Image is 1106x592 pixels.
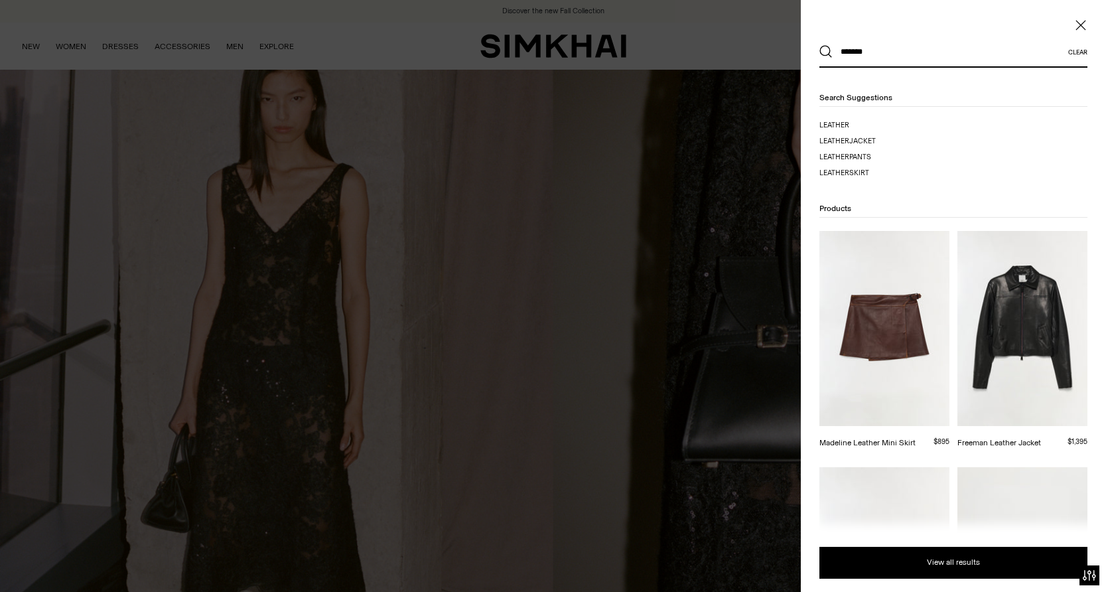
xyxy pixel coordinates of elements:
mark: leather [819,153,849,161]
span: Products [819,204,851,213]
a: Freeman Leather Jacket Freeman Leather Jacket $1,395 [957,231,1087,449]
div: Madeline Leather Mini Skirt [819,437,916,449]
a: leather skirt [819,168,949,179]
span: $895 [933,437,949,446]
button: Search [819,45,833,58]
a: leather jacket [819,136,949,147]
img: Freeman Leather Jacket [957,231,1087,426]
button: View all results [819,547,1087,579]
span: $1,395 [1068,437,1087,446]
span: jacket [849,137,876,145]
mark: leather [819,121,849,129]
a: Madeline Leather Mini Skirt Madeline Leather Mini Skirt $895 [819,231,949,449]
a: leather [819,120,949,131]
mark: leather [819,137,849,145]
div: Freeman Leather Jacket [957,437,1041,449]
button: Close [1074,19,1087,32]
span: pants [849,153,871,161]
img: Madeline Leather Mini Skirt [819,231,949,426]
input: What are you looking for? [833,37,1068,66]
span: skirt [849,169,869,177]
mark: leather [819,169,849,177]
a: leather pants [819,152,949,163]
button: Clear [1068,48,1087,56]
span: Search suggestions [819,93,892,102]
